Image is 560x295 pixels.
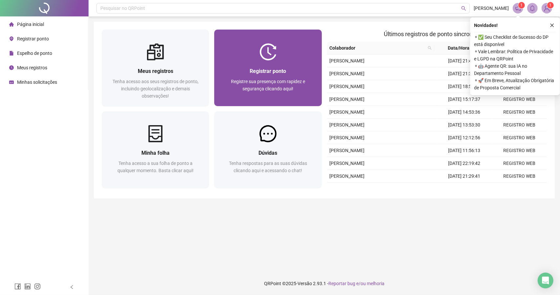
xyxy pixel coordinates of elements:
span: home [9,22,14,27]
span: search [461,6,466,11]
td: [DATE] 13:53:30 [437,119,492,131]
span: [PERSON_NAME] [330,71,365,76]
span: environment [9,36,14,41]
span: [PERSON_NAME] [330,109,365,115]
span: 1 [521,3,523,8]
span: ⚬ 🤖 Agente QR: sua IA no Departamento Pessoal [474,62,556,77]
td: REGISTRO WEB [492,131,547,144]
td: REGISTRO WEB [492,170,547,183]
span: Tenha acesso aos seus registros de ponto, incluindo geolocalização e demais observações! [113,79,198,99]
td: [DATE] 21:45:05 [437,55,492,67]
span: file [9,51,14,56]
span: Minhas solicitações [17,79,57,85]
td: [DATE] 12:12:56 [437,131,492,144]
span: Espelho de ponto [17,51,52,56]
span: Registrar ponto [17,36,49,41]
span: Data/Hora [437,44,480,52]
span: Reportar bug e/ou melhoria [328,281,384,286]
span: search [428,46,432,50]
span: [PERSON_NAME] [330,173,365,179]
a: Registrar pontoRegistre sua presença com rapidez e segurança clicando aqui! [214,30,321,106]
span: schedule [9,80,14,84]
img: 90522 [542,3,552,13]
span: left [70,285,74,289]
span: [PERSON_NAME] [330,135,365,140]
span: Tenha respostas para as suas dúvidas clicando aqui e acessando o chat! [229,161,307,173]
td: [DATE] 11:56:13 [437,144,492,157]
span: [PERSON_NAME] [474,5,509,12]
span: ⚬ Vale Lembrar: Política de Privacidade e LGPD na QRPoint [474,48,556,62]
span: clock-circle [9,65,14,70]
span: [PERSON_NAME] [330,161,365,166]
footer: QRPoint © 2025 - 2.93.1 - [89,272,560,295]
td: REGISTRO WEB [492,157,547,170]
span: [PERSON_NAME] [330,97,365,102]
td: REGISTRO WEB [492,106,547,119]
a: DúvidasTenha respostas para as suas dúvidas clicando aqui e acessando o chat! [214,111,321,188]
span: Colaborador [330,44,425,52]
span: bell [529,5,535,11]
sup: 1 [518,2,525,9]
td: REGISTRO WEB [492,144,547,157]
a: Meus registrosTenha acesso aos seus registros de ponto, incluindo geolocalização e demais observa... [102,30,209,106]
td: [DATE] 18:54:57 [437,80,492,93]
td: [DATE] 14:53:36 [437,106,492,119]
span: facebook [14,283,21,290]
span: Página inicial [17,22,44,27]
span: Novidades ! [474,22,498,29]
span: Dúvidas [259,150,277,156]
td: [DATE] 18:03:56 [437,183,492,195]
span: Versão [298,281,312,286]
td: REGISTRO WEB [492,183,547,195]
span: Registre sua presença com rapidez e segurança clicando aqui! [231,79,305,91]
span: 1 [550,3,552,8]
span: Últimos registros de ponto sincronizados [384,31,490,37]
th: Data/Hora [434,42,488,55]
div: Open Intercom Messenger [538,273,553,288]
span: Meus registros [17,65,47,70]
sup: Atualize o seu contato no menu Meus Dados [547,2,554,9]
span: [PERSON_NAME] [330,148,365,153]
span: ⚬ 🚀 Em Breve, Atualização Obrigatória de Proposta Comercial [474,77,556,91]
a: Minha folhaTenha acesso a sua folha de ponto a qualquer momento. Basta clicar aqui! [102,111,209,188]
span: [PERSON_NAME] [330,84,365,89]
span: linkedin [24,283,31,290]
span: instagram [34,283,41,290]
span: Tenha acesso a sua folha de ponto a qualquer momento. Basta clicar aqui! [117,161,194,173]
td: [DATE] 22:19:42 [437,157,492,170]
td: [DATE] 21:29:41 [437,170,492,183]
span: Meus registros [138,68,173,74]
span: ⚬ ✅ Seu Checklist de Sucesso do DP está disponível [474,34,556,48]
td: [DATE] 15:17:37 [437,93,492,106]
td: REGISTRO WEB [492,119,547,131]
span: close [550,23,554,28]
span: search [426,43,433,53]
span: [PERSON_NAME] [330,58,365,63]
span: Minha folha [141,150,170,156]
td: [DATE] 21:33:54 [437,67,492,80]
td: REGISTRO WEB [492,93,547,106]
span: [PERSON_NAME] [330,122,365,127]
span: Registrar ponto [250,68,286,74]
span: notification [515,5,521,11]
